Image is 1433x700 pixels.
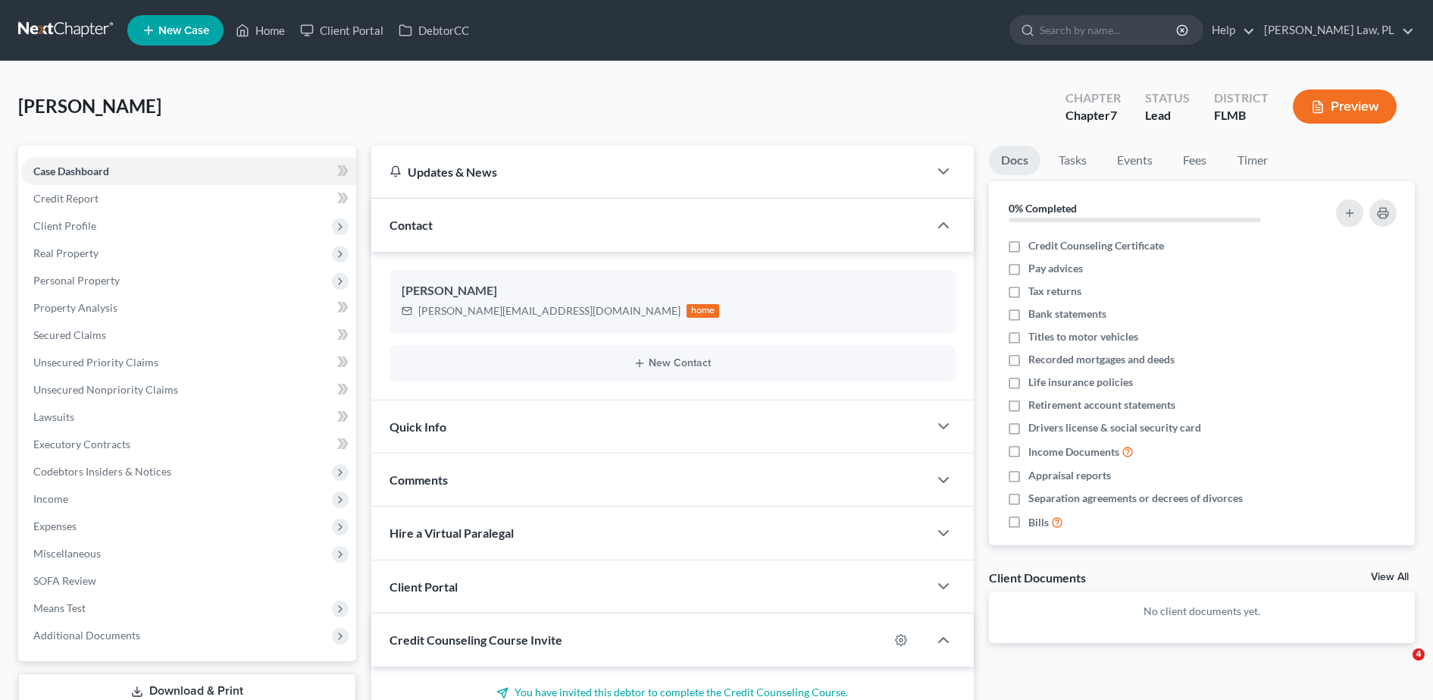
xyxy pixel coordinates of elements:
iframe: Intercom live chat [1381,648,1418,685]
a: Property Analysis [21,294,356,322]
a: Docs [989,146,1040,175]
div: FLMB [1214,107,1269,124]
span: 4 [1413,648,1425,661]
span: Additional Documents [33,629,140,642]
span: Separation agreements or decrees of divorces [1028,491,1243,506]
a: Tasks [1047,146,1099,175]
input: Search by name... [1040,16,1178,44]
div: Chapter [1065,107,1121,124]
span: Real Property [33,246,99,259]
button: Preview [1293,89,1397,124]
a: Executory Contracts [21,431,356,458]
span: New Case [158,25,209,36]
span: Hire a Virtual Paralegal [390,526,514,540]
a: Unsecured Nonpriority Claims [21,376,356,403]
span: Personal Property [33,274,120,287]
span: Recorded mortgages and deeds [1028,352,1175,367]
div: Chapter [1065,89,1121,107]
span: Secured Claims [33,328,106,341]
span: Credit Report [33,192,99,205]
a: Lawsuits [21,403,356,431]
a: Help [1204,17,1255,44]
div: home [687,304,720,318]
a: Secured Claims [21,322,356,349]
span: Appraisal reports [1028,468,1111,483]
div: [PERSON_NAME][EMAIL_ADDRESS][DOMAIN_NAME] [418,303,681,319]
a: View All [1371,572,1409,582]
span: Property Analysis [33,301,117,314]
span: Contact [390,218,433,232]
a: Client Portal [293,17,391,44]
a: DebtorCC [391,17,477,44]
span: Titles to motor vehicles [1028,329,1138,344]
a: Home [228,17,293,44]
span: Unsecured Nonpriority Claims [33,383,178,396]
span: Pay advices [1028,261,1083,276]
span: 7 [1110,108,1117,122]
span: Drivers license & social security card [1028,420,1201,435]
button: New Contact [402,357,943,369]
span: Expenses [33,520,77,532]
span: Income Documents [1028,444,1119,460]
span: Quick Info [390,419,446,434]
span: Credit Counseling Course Invite [390,633,562,647]
div: Lead [1145,107,1190,124]
strong: 0% Completed [1009,202,1077,215]
a: Timer [1225,146,1280,175]
span: Income [33,492,68,505]
p: You have invited this debtor to complete the Credit Counseling Course. [390,685,956,700]
span: Miscellaneous [33,547,101,560]
span: Retirement account statements [1028,397,1175,413]
a: [PERSON_NAME] Law, PL [1256,17,1414,44]
a: SOFA Review [21,567,356,595]
div: Updates & News [390,164,910,180]
div: District [1214,89,1269,107]
a: Credit Report [21,185,356,212]
span: Executory Contracts [33,438,130,450]
span: Client Portal [390,579,458,594]
a: Case Dashboard [21,158,356,185]
span: Client Profile [33,219,96,232]
span: Bills [1028,515,1049,530]
span: Unsecured Priority Claims [33,356,158,369]
span: Codebtors Insiders & Notices [33,465,171,478]
span: [PERSON_NAME] [18,95,161,117]
a: Events [1105,146,1165,175]
p: No client documents yet. [1001,604,1403,619]
a: Unsecured Priority Claims [21,349,356,376]
span: Case Dashboard [33,165,109,177]
span: Means Test [33,601,86,614]
span: SOFA Review [33,574,96,587]
div: Client Documents [989,570,1086,585]
span: Comments [390,472,448,487]
a: Fees [1171,146,1219,175]
div: Status [1145,89,1190,107]
span: Bank statements [1028,306,1106,322]
span: Tax returns [1028,284,1081,299]
div: [PERSON_NAME] [402,282,943,300]
span: Lawsuits [33,410,74,423]
span: Life insurance policies [1028,375,1133,390]
span: Credit Counseling Certificate [1028,238,1164,253]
